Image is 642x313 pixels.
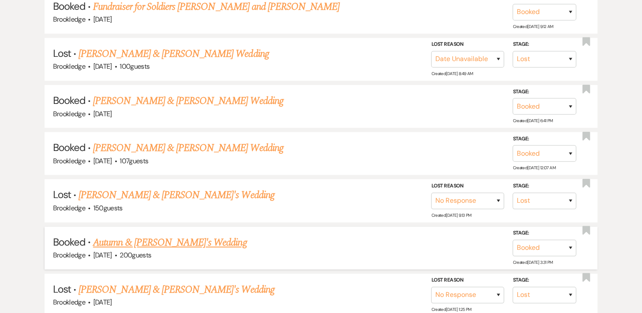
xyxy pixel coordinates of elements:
span: Lost [53,47,71,60]
a: [PERSON_NAME] & [PERSON_NAME] Wedding [78,46,269,61]
span: Created: [DATE] 1:25 PM [431,307,471,312]
span: [DATE] [93,15,112,24]
a: [PERSON_NAME] & [PERSON_NAME]'s Wedding [78,282,275,297]
label: Lost Reason [431,276,504,285]
label: Stage: [513,229,576,238]
span: Brookledge [53,251,86,260]
span: Booked [53,141,85,154]
label: Stage: [513,182,576,191]
span: Created: [DATE] 9:13 PM [431,212,471,218]
span: Brookledge [53,298,86,307]
span: Created: [DATE] 3:31 PM [513,260,552,265]
span: [DATE] [93,251,112,260]
span: Brookledge [53,156,86,165]
a: [PERSON_NAME] & [PERSON_NAME]'s Wedding [78,187,275,203]
span: [DATE] [93,109,112,118]
span: Lost [53,188,71,201]
label: Stage: [513,134,576,144]
span: [DATE] [93,156,112,165]
span: Booked [53,94,85,107]
a: [PERSON_NAME] & [PERSON_NAME] Wedding [93,140,283,156]
span: 200 guests [120,251,151,260]
span: Brookledge [53,204,86,212]
span: Created: [DATE] 12:07 AM [513,165,555,170]
span: Brookledge [53,62,86,71]
span: Lost [53,282,71,296]
span: Brookledge [53,109,86,118]
span: Created: [DATE] 9:12 AM [513,24,553,29]
a: Autumn & [PERSON_NAME]'s Wedding [93,235,247,250]
span: 107 guests [120,156,148,165]
label: Stage: [513,276,576,285]
span: Brookledge [53,15,86,24]
span: Booked [53,235,85,249]
span: [DATE] [93,62,112,71]
label: Stage: [513,40,576,49]
span: Created: [DATE] 6:41 PM [513,118,552,123]
label: Lost Reason [431,182,504,191]
label: Lost Reason [431,40,504,49]
span: 150 guests [93,204,123,212]
a: [PERSON_NAME] & [PERSON_NAME] Wedding [93,93,283,109]
span: Created: [DATE] 8:49 AM [431,71,473,76]
span: [DATE] [93,298,112,307]
span: 100 guests [120,62,149,71]
label: Stage: [513,87,576,96]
